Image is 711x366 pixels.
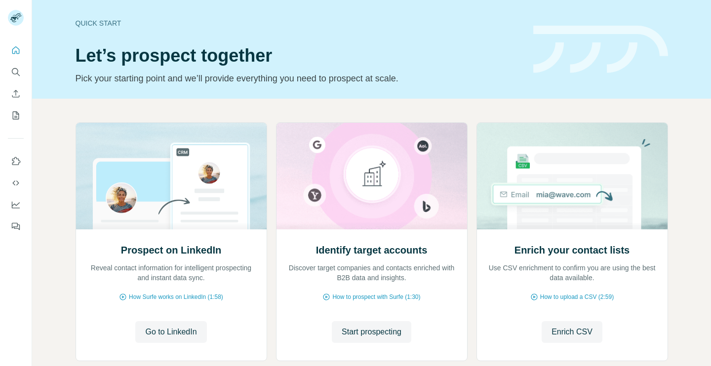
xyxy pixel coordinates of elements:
button: Dashboard [8,196,24,214]
img: Identify target accounts [276,123,468,229]
button: Search [8,63,24,81]
p: Reveal contact information for intelligent prospecting and instant data sync. [86,263,257,283]
button: Quick start [8,41,24,59]
p: Discover target companies and contacts enriched with B2B data and insights. [286,263,457,283]
img: Enrich your contact lists [476,123,668,229]
p: Use CSV enrichment to confirm you are using the best data available. [487,263,658,283]
div: Quick start [76,18,521,28]
span: How to upload a CSV (2:59) [540,293,614,301]
img: Prospect on LinkedIn [76,123,267,229]
span: How Surfe works on LinkedIn (1:58) [129,293,223,301]
button: Feedback [8,218,24,235]
img: banner [533,26,668,73]
h2: Identify target accounts [316,243,428,257]
button: Use Surfe on LinkedIn [8,152,24,170]
button: Start prospecting [332,321,411,343]
button: Enrich CSV [542,321,602,343]
h2: Prospect on LinkedIn [121,243,221,257]
span: How to prospect with Surfe (1:30) [332,293,420,301]
button: Use Surfe API [8,174,24,192]
h2: Enrich your contact lists [514,243,630,257]
span: Go to LinkedIn [145,326,197,338]
span: Enrich CSV [552,326,592,338]
span: Start prospecting [342,326,401,338]
button: My lists [8,107,24,124]
h1: Let’s prospect together [76,46,521,66]
button: Go to LinkedIn [135,321,206,343]
p: Pick your starting point and we’ll provide everything you need to prospect at scale. [76,72,521,85]
button: Enrich CSV [8,85,24,103]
